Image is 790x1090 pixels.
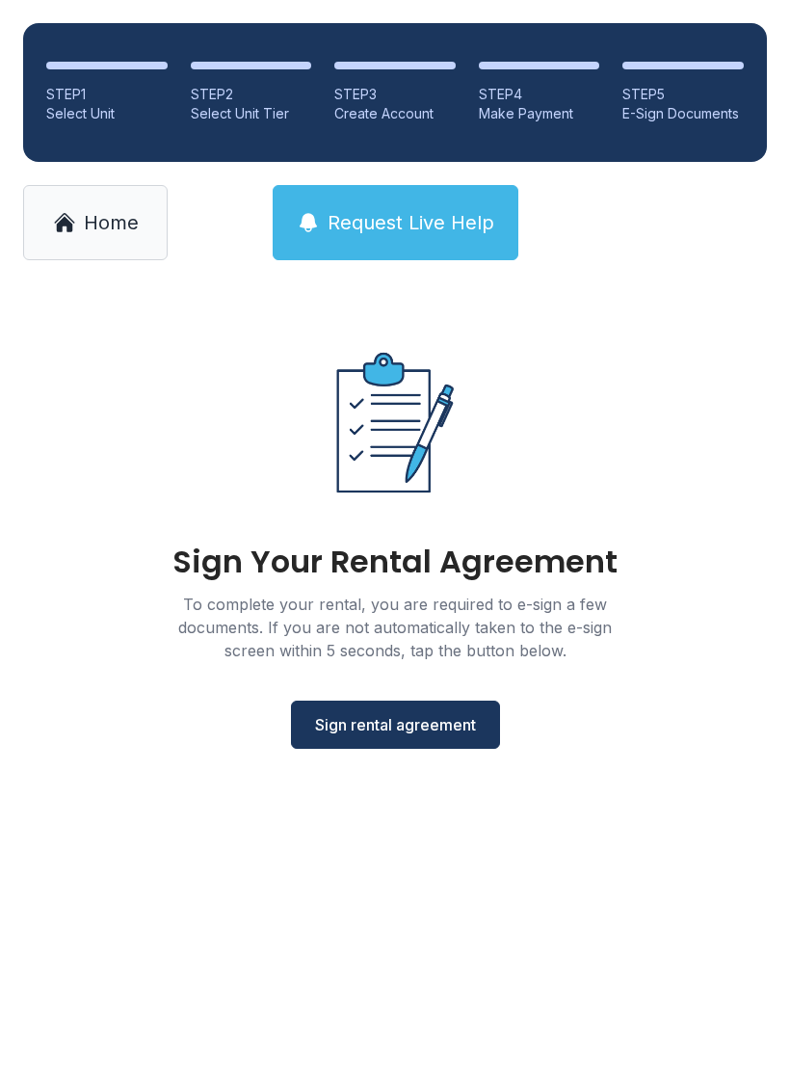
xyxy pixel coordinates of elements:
span: Request Live Help [328,209,494,236]
div: Select Unit Tier [191,104,312,123]
div: STEP 3 [334,85,456,104]
div: Make Payment [479,104,600,123]
span: Sign rental agreement [315,713,476,736]
img: Rental agreement document illustration [295,322,495,523]
div: E-Sign Documents [622,104,744,123]
div: Select Unit [46,104,168,123]
div: STEP 5 [622,85,744,104]
div: STEP 2 [191,85,312,104]
div: STEP 4 [479,85,600,104]
div: Sign Your Rental Agreement [172,546,618,577]
div: Create Account [334,104,456,123]
div: STEP 1 [46,85,168,104]
span: Home [84,209,139,236]
div: To complete your rental, you are required to e-sign a few documents. If you are not automatically... [154,593,636,662]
